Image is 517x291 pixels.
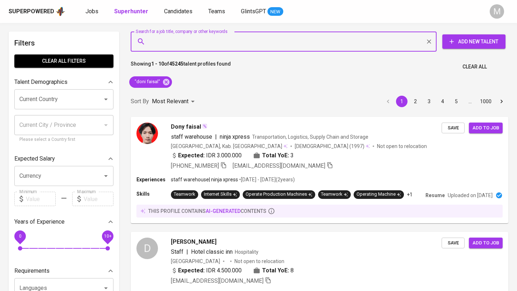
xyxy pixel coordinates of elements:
[19,234,21,239] span: 0
[235,249,258,255] span: Hospitality
[14,215,113,229] div: Years of Experience
[131,117,508,223] a: Dony faisalstaff warehouse|ninja xpressTransportation, Logistics, Supply Chain and Storage[GEOGRA...
[14,267,50,275] p: Requirements
[151,61,164,67] b: 1 - 10
[136,123,158,144] img: 1bf0c4bd5005f5cda8bb0782e05cad17.jpg
[101,94,111,104] button: Open
[290,266,294,275] span: 8
[204,191,237,198] div: Internet Skills
[267,8,283,15] span: NEW
[442,238,465,249] button: Save
[469,238,503,249] button: Add to job
[490,4,504,19] div: M
[164,8,192,15] span: Candidates
[171,248,183,255] span: Staff
[202,123,208,129] img: magic_wand.svg
[84,192,113,206] input: Value
[9,8,54,16] div: Superpowered
[178,151,205,160] b: Expected:
[14,54,113,68] button: Clear All filters
[14,37,113,49] h6: Filters
[442,123,465,134] button: Save
[424,37,434,47] button: Clear
[114,7,150,16] a: Superhunter
[437,96,448,107] button: Go to page 4
[85,7,100,16] a: Jobs
[290,151,294,160] span: 3
[208,8,225,15] span: Teams
[19,136,108,143] p: Please select a Country first
[178,266,205,275] b: Expected:
[171,258,220,265] div: [GEOGRAPHIC_DATA]
[26,192,56,206] input: Value
[131,97,149,106] p: Sort By
[496,96,507,107] button: Go to next page
[171,277,264,284] span: [EMAIL_ADDRESS][DOMAIN_NAME]
[104,234,111,239] span: 10+
[131,60,231,73] p: Showing of talent profiles found
[85,8,98,15] span: Jobs
[442,34,506,49] button: Add New Talent
[171,176,238,183] p: staff warehouse | ninja xpress
[14,264,113,278] div: Requirements
[469,123,503,134] button: Add to job
[451,96,462,107] button: Go to page 5
[241,8,266,15] span: GlintsGPT
[14,154,55,163] p: Expected Salary
[171,238,216,246] span: [PERSON_NAME]
[262,151,289,160] b: Total YoE:
[448,37,500,46] span: Add New Talent
[233,162,325,169] span: [EMAIL_ADDRESS][DOMAIN_NAME]
[152,97,188,106] p: Most Relevant
[56,6,65,17] img: app logo
[20,57,108,66] span: Clear All filters
[171,162,219,169] span: [PHONE_NUMBER]
[169,61,183,67] b: 45245
[174,191,195,198] div: Teamwork
[357,191,401,198] div: Operating Machine
[14,78,67,86] p: Talent Demographics
[136,176,171,183] p: Experiences
[129,76,172,88] div: "doni faisal"
[410,96,421,107] button: Go to page 2
[234,258,284,265] p: Not open to relocation
[381,96,508,107] nav: pagination navigation
[238,176,295,183] p: • [DATE] - [DATE] ( 2 years )
[186,248,188,256] span: |
[9,6,65,17] a: Superpoweredapp logo
[171,123,201,131] span: Dony faisal
[377,143,427,150] p: Not open to relocation
[478,96,494,107] button: Go to page 1000
[252,134,368,140] span: Transportation, Logistics, Supply Chain and Storage
[472,124,499,132] span: Add to job
[241,7,283,16] a: GlintsGPT NEW
[246,191,312,198] div: Operate Production Machines
[425,192,445,199] p: Resume
[171,266,242,275] div: IDR 4.500.000
[295,143,349,150] span: [DEMOGRAPHIC_DATA]
[472,239,499,247] span: Add to job
[220,133,250,140] span: ninja xpress
[171,133,212,140] span: staff warehouse
[171,143,288,150] div: [GEOGRAPHIC_DATA], Kab. [GEOGRAPHIC_DATA]
[206,208,241,214] span: AI-generated
[445,239,461,247] span: Save
[114,8,148,15] b: Superhunter
[396,96,407,107] button: page 1
[462,62,487,71] span: Clear All
[14,152,113,166] div: Expected Salary
[136,238,158,259] div: D
[407,191,413,198] p: +1
[164,7,194,16] a: Candidates
[101,171,111,181] button: Open
[191,248,233,255] span: Hotel classic inn
[148,207,266,215] p: this profile contains contents
[129,78,164,85] span: "doni faisal"
[262,266,289,275] b: Total YoE:
[136,190,171,197] p: Skills
[448,192,493,199] p: Uploaded on [DATE]
[208,7,227,16] a: Teams
[14,75,113,89] div: Talent Demographics
[423,96,435,107] button: Go to page 3
[14,218,65,226] p: Years of Experience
